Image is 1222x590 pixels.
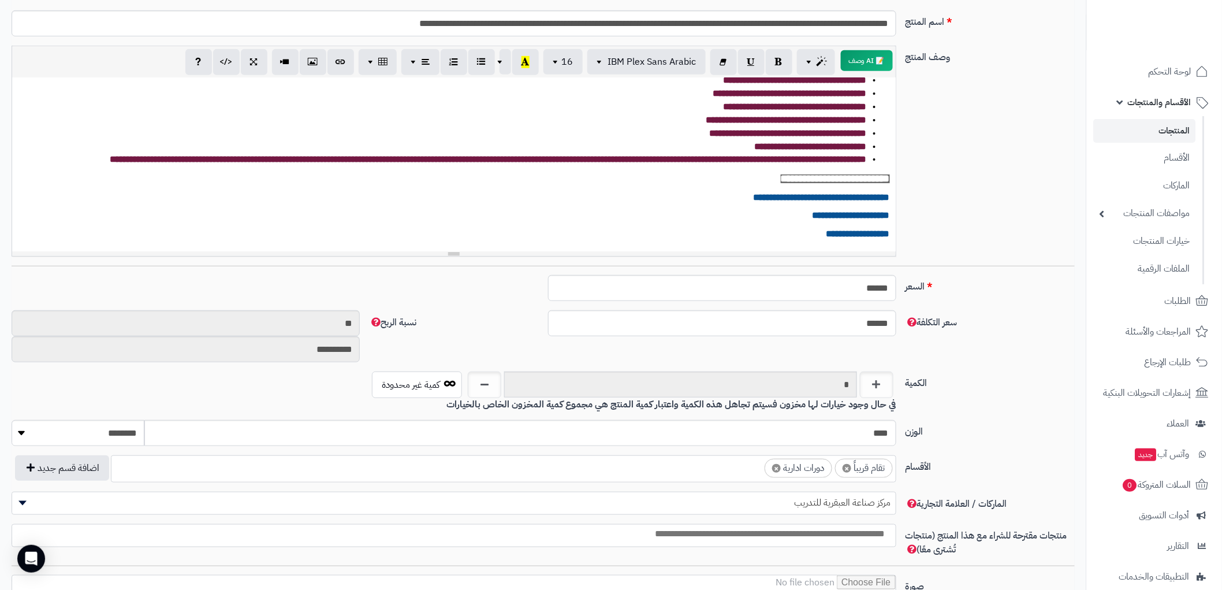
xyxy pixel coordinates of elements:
span: 0 [1123,479,1137,492]
button: اضافة قسم جديد [15,455,109,481]
span: طلبات الإرجاع [1145,354,1191,370]
a: إشعارات التحويلات البنكية [1094,379,1215,407]
a: مواصفات المنتجات [1094,201,1196,226]
a: لوحة التحكم [1094,58,1215,86]
label: الأقسام [901,455,1080,474]
label: وصف المنتج [901,46,1080,64]
label: الوزن [901,420,1080,439]
a: السلات المتروكة0 [1094,471,1215,499]
a: خيارات المنتجات [1094,229,1196,254]
span: وآتس آب [1134,446,1190,462]
a: الأقسام [1094,146,1196,170]
a: وآتس آبجديد [1094,440,1215,468]
a: التقارير [1094,532,1215,560]
span: نسبة الربح [369,316,416,329]
span: جديد [1135,448,1157,461]
a: المراجعات والأسئلة [1094,318,1215,346]
li: دورات ادارية [765,459,832,478]
li: تقام قريباً [835,459,893,478]
span: لوحة التحكم [1149,64,1191,80]
a: الطلبات [1094,287,1215,315]
span: إشعارات التحويلات البنكية [1104,385,1191,401]
a: العملاء [1094,410,1215,437]
span: التطبيقات والخدمات [1119,569,1190,585]
label: الكمية [901,372,1080,390]
span: الطلبات [1165,293,1191,309]
div: Open Intercom Messenger [17,545,45,573]
button: 📝 AI وصف [841,50,893,71]
span: الأقسام والمنتجات [1128,94,1191,110]
button: 16 [543,49,583,75]
a: الملفات الرقمية [1094,257,1196,281]
span: سعر التكلفة [906,316,958,329]
span: منتجات مقترحة للشراء مع هذا المنتج (منتجات تُشترى معًا) [906,529,1067,556]
span: المراجعات والأسئلة [1126,324,1191,340]
span: التقارير [1168,538,1190,554]
span: الماركات / العلامة التجارية [906,497,1007,511]
a: طلبات الإرجاع [1094,348,1215,376]
a: أدوات التسويق [1094,502,1215,529]
b: في حال وجود خيارات لها مخزون فسيتم تجاهل هذه الكمية واعتبار كمية المنتج هي مجموع كمية المخزون الخ... [447,398,896,411]
span: العملاء [1167,415,1190,432]
button: IBM Plex Sans Arabic [587,49,706,75]
span: مركز صناعة العبقرية للتدريب [12,492,896,515]
span: IBM Plex Sans Arabic [608,55,696,69]
label: اسم المنتج [901,10,1080,29]
span: 16 [562,55,573,69]
span: × [843,464,851,473]
span: أدوات التسويق [1139,507,1190,524]
span: مركز صناعة العبقرية للتدريب [12,494,896,511]
span: × [772,464,781,473]
a: المنتجات [1094,119,1196,143]
span: السلات المتروكة [1122,477,1191,493]
label: السعر [901,275,1080,294]
a: الماركات [1094,173,1196,198]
